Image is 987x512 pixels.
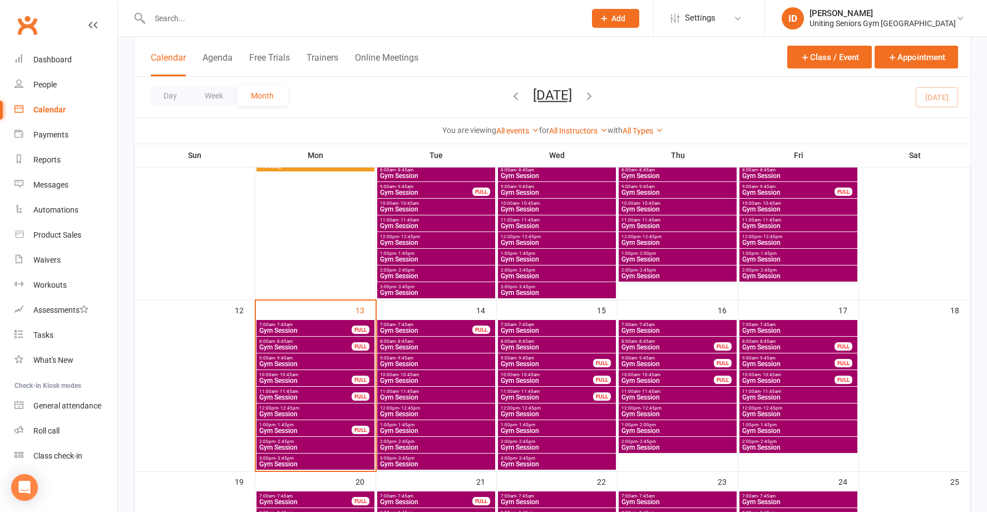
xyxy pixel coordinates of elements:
[500,184,614,189] span: 9:00am
[859,144,971,167] th: Sat
[14,122,117,147] a: Payments
[500,206,614,213] span: Gym Session
[742,173,855,179] span: Gym Session
[640,234,662,239] span: - 12:45pm
[621,427,734,434] span: Gym Session
[621,239,734,246] span: Gym Session
[500,344,614,351] span: Gym Session
[379,361,493,367] span: Gym Session
[742,223,855,229] span: Gym Session
[519,372,540,377] span: - 10:45am
[500,444,614,451] span: Gym Session
[637,322,655,327] span: - 7:45am
[442,126,496,135] strong: You are viewing
[259,344,352,351] span: Gym Session
[396,184,413,189] span: - 9:45am
[379,284,493,289] span: 3:00pm
[500,289,614,296] span: Gym Session
[259,456,372,461] span: 3:00pm
[398,218,419,223] span: - 11:45am
[638,251,656,256] span: - 2:00pm
[500,439,614,444] span: 2:00pm
[33,451,82,460] div: Class check-in
[500,223,614,229] span: Gym Session
[379,389,493,394] span: 11:00am
[500,327,614,334] span: Gym Session
[500,372,594,377] span: 10:00am
[500,411,614,417] span: Gym Session
[758,184,776,189] span: - 9:45am
[203,52,233,76] button: Agenda
[637,168,655,173] span: - 8:45am
[235,301,255,319] div: 12
[33,306,88,314] div: Assessments
[33,130,68,139] div: Payments
[758,422,777,427] span: - 1:45pm
[11,474,38,501] div: Open Intercom Messenger
[516,168,534,173] span: - 8:45am
[379,268,493,273] span: 2:00pm
[742,389,855,394] span: 11:00am
[638,422,656,427] span: - 2:00pm
[742,356,835,361] span: 9:00am
[742,411,855,417] span: Gym Session
[14,223,117,248] a: Product Sales
[379,223,493,229] span: Gym Session
[14,173,117,198] a: Messages
[621,339,714,344] span: 8:00am
[500,268,614,273] span: 2:00pm
[500,389,594,394] span: 11:00am
[758,268,777,273] span: - 2:45pm
[758,356,776,361] span: - 9:45am
[14,444,117,469] a: Class kiosk mode
[500,361,594,367] span: Gym Session
[14,298,117,323] a: Assessments
[742,439,855,444] span: 2:00pm
[517,268,535,273] span: - 2:45pm
[621,439,734,444] span: 2:00pm
[742,239,855,246] span: Gym Session
[742,344,835,351] span: Gym Session
[742,422,855,427] span: 1:00pm
[519,389,540,394] span: - 11:45am
[33,180,68,189] div: Messages
[379,234,493,239] span: 12:00pm
[621,218,734,223] span: 11:00am
[379,273,493,279] span: Gym Session
[396,356,413,361] span: - 9:45am
[14,248,117,273] a: Waivers
[379,394,493,401] span: Gym Session
[500,251,614,256] span: 1:00pm
[742,218,855,223] span: 11:00am
[761,406,782,411] span: - 12:45pm
[597,301,617,319] div: 15
[621,406,734,411] span: 12:00pm
[500,256,614,263] span: Gym Session
[742,372,835,377] span: 10:00am
[742,444,855,451] span: Gym Session
[259,322,352,327] span: 7:00am
[640,218,660,223] span: - 11:45am
[352,376,369,384] div: FULL
[621,206,734,213] span: Gym Session
[33,105,66,114] div: Calendar
[621,268,734,273] span: 2:00pm
[621,256,734,263] span: Gym Session
[352,426,369,434] div: FULL
[379,289,493,296] span: Gym Session
[259,356,372,361] span: 9:00am
[685,6,715,31] span: Settings
[742,322,855,327] span: 7:00am
[621,377,714,384] span: Gym Session
[621,444,734,451] span: Gym Session
[810,18,956,28] div: Uniting Seniors Gym [GEOGRAPHIC_DATA]
[14,72,117,97] a: People
[33,205,78,214] div: Automations
[516,184,534,189] span: - 9:45am
[259,339,352,344] span: 8:00am
[14,393,117,419] a: General attendance kiosk mode
[379,168,493,173] span: 8:00am
[758,339,776,344] span: - 8:45am
[500,284,614,289] span: 3:00pm
[742,339,835,344] span: 8:00am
